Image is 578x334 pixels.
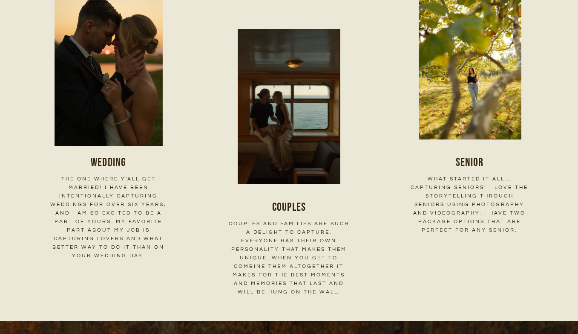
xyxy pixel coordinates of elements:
[48,154,169,171] h3: Wedding
[212,29,367,184] img: A couple sharing an intimate moment in a grassy meadow with mountains in the background at sunset.
[409,175,530,235] h6: WHAT STARTED IT ALL... CAPTURING SENIORS! I LOVE THE STORYTELLING THROUGH SENIORS USING PHOTOGRAP...
[212,29,367,297] a: A couple sharing an intimate moment in a grassy meadow with mountains in the background at sunset...
[409,154,530,171] h3: Senior
[229,199,350,215] h3: Couples
[229,220,350,296] h6: COUPLES AND FAMILIES ARE SUCH A DELIGHT TO CAPTURE. EVERYONE HAS THEIR OWN PERSONALITY THAT MAKES...
[48,175,169,260] h6: The ONE WHERE Y'ALL GET MARRIED! I HAVE BEEN INTENTIONALLY CAPTURING WEDDINGS FOR OVER SIX YEARS,...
